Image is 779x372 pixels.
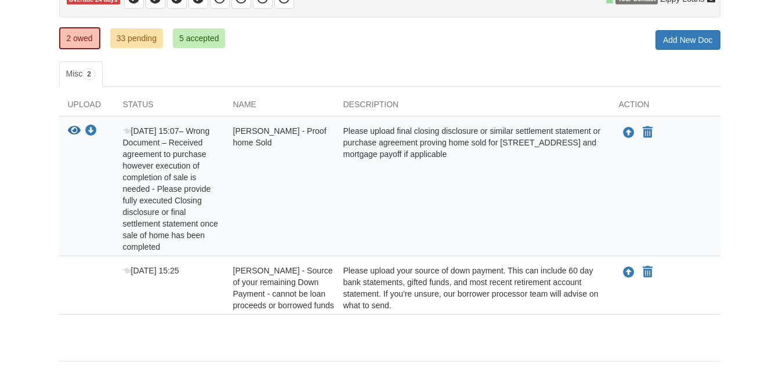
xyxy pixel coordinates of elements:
div: Name [224,99,335,116]
button: View Laura Somers - Proof home Sold [68,125,81,137]
div: – Wrong Document – Received agreement to purchase however execution of completion of sale is need... [114,125,224,253]
button: Declare Laura Somers - Source of your remaining Down Payment - cannot be loan proceeds or borrowe... [642,265,654,279]
span: 2 [82,68,96,80]
div: Please upload your source of down payment. This can include 60 day bank statements, gifted funds,... [335,265,610,311]
a: 33 pending [110,28,163,48]
div: Status [114,99,224,116]
a: Add New Doc [655,30,720,50]
a: Download Laura Somers - Proof home Sold [85,127,97,136]
span: [DATE] 15:25 [123,266,179,275]
div: Action [610,99,720,116]
div: Description [335,99,610,116]
span: [DATE] 15:07 [123,126,179,136]
a: 5 accepted [173,28,226,48]
button: Upload Laura Somers - Source of your remaining Down Payment - cannot be loan proceeds or borrowed... [622,265,636,280]
span: [PERSON_NAME] - Source of your remaining Down Payment - cannot be loan proceeds or borrowed funds [233,266,334,310]
div: Please upload final closing disclosure or similar settlement statement or purchase agreement prov... [335,125,610,253]
span: [PERSON_NAME] - Proof home Sold [233,126,327,147]
button: Upload Laura Somers - Proof home Sold [622,125,636,140]
a: 2 owed [59,27,100,49]
div: Upload [59,99,114,116]
button: Declare Laura Somers - Proof home Sold not applicable [642,126,654,140]
a: Misc [59,61,103,87]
